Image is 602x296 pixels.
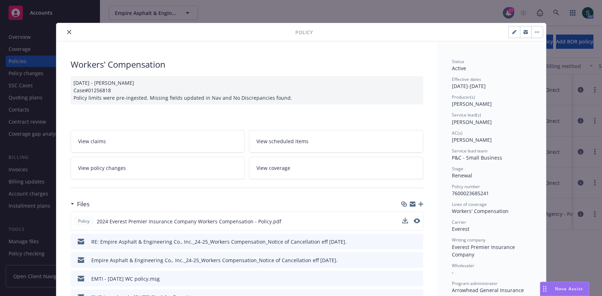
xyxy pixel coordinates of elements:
span: Effective dates [452,76,481,82]
button: download file [402,218,408,225]
span: Program administrator [452,280,498,286]
span: Carrier [452,219,466,225]
span: AC(s) [452,130,463,136]
span: Renewal [452,172,472,179]
button: download file [402,218,408,223]
a: View policy changes [71,157,245,179]
button: preview file [414,218,420,225]
div: Workers' Compensation [452,207,532,215]
a: View claims [71,130,245,152]
button: download file [403,275,408,282]
h3: Files [77,199,90,209]
span: [PERSON_NAME] [452,136,492,143]
span: Stage [452,166,463,172]
span: 2024 Everest Premier Insurance Company Workers Compensation - Policy.pdf [97,218,281,225]
div: EMTI - [DATE] WC policy.msg [91,275,160,282]
span: - [452,269,454,276]
span: Nova Assist [555,286,583,292]
span: 7600023685241 [452,190,489,197]
div: RE: Empire Asphalt & Engineering Co., Inc._24-25_Workers Compensation_Notice of Cancellation eff ... [91,238,347,245]
button: download file [403,256,408,264]
span: Status [452,58,464,64]
span: Wholesaler [452,263,474,269]
button: preview file [414,256,420,264]
div: Files [71,199,90,209]
button: download file [403,238,408,245]
span: [PERSON_NAME] [452,119,492,125]
div: Workers' Compensation [71,58,423,71]
button: Nova Assist [540,282,589,296]
div: [DATE] - [PERSON_NAME] Case#01256818 Policy limits were pre-ingested. Missing fields updated in N... [71,76,423,104]
div: Drag to move [540,282,549,296]
span: Service lead team [452,148,488,154]
span: Service lead(s) [452,112,481,118]
span: Writing company [452,237,485,243]
span: Policy [295,28,313,36]
a: View coverage [249,157,423,179]
div: [DATE] - [DATE] [452,76,532,90]
div: Empire Asphalt & Engineering Co., Inc._24-25_Workers Compensation_Notice of Cancellation eff [DATE]. [91,256,338,264]
span: Everest Premier Insurance Company [452,244,516,258]
button: preview file [414,275,420,282]
span: P&C - Small Business [452,154,502,161]
span: Lines of coverage [452,201,487,207]
span: Active [452,65,466,72]
span: View scheduled items [256,137,308,145]
a: View scheduled items [249,130,423,152]
span: Policy [77,218,91,224]
span: View coverage [256,164,290,172]
span: Producer(s) [452,94,475,100]
span: View claims [78,137,106,145]
button: close [65,28,73,36]
button: preview file [414,218,420,223]
span: Policy number [452,183,480,189]
span: View policy changes [78,164,126,172]
button: preview file [414,238,420,245]
span: [PERSON_NAME] [452,100,492,107]
span: Everest [452,225,469,232]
